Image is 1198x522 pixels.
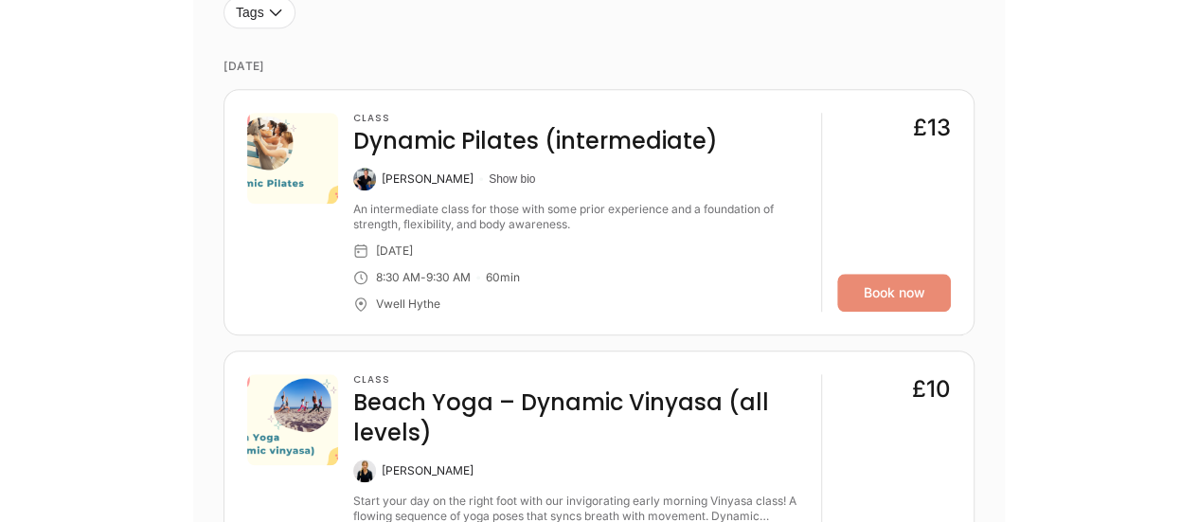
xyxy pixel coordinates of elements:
div: [PERSON_NAME] [382,171,474,187]
img: Svenja O'Connor [353,168,376,190]
div: [PERSON_NAME] [382,463,474,478]
div: £13 [913,113,951,143]
div: 8:30 AM [376,270,420,285]
div: An intermediate class for those with some prior experience and a foundation of strength, flexibil... [353,202,806,232]
img: Claire Banham [353,459,376,482]
time: [DATE] [224,44,974,89]
h4: Dynamic Pilates (intermediate) [353,126,718,156]
h3: Class [353,374,806,386]
div: Vwell Hythe [376,297,440,312]
h3: Class [353,113,718,124]
img: 5a088f6e-a8cb-4d84-863a-b0f6dade4a3b.png [247,374,338,465]
div: £10 [912,374,951,405]
img: ae0a0597-cc0d-4c1f-b89b-51775b502e7a.png [247,113,338,204]
span: Tags [236,5,264,20]
div: 60 min [486,270,520,285]
div: 9:30 AM [426,270,471,285]
div: - [420,270,426,285]
a: Book now [837,274,951,312]
button: Show bio [489,171,535,187]
h4: Beach Yoga – Dynamic Vinyasa (all levels) [353,387,806,448]
div: [DATE] [376,243,413,259]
